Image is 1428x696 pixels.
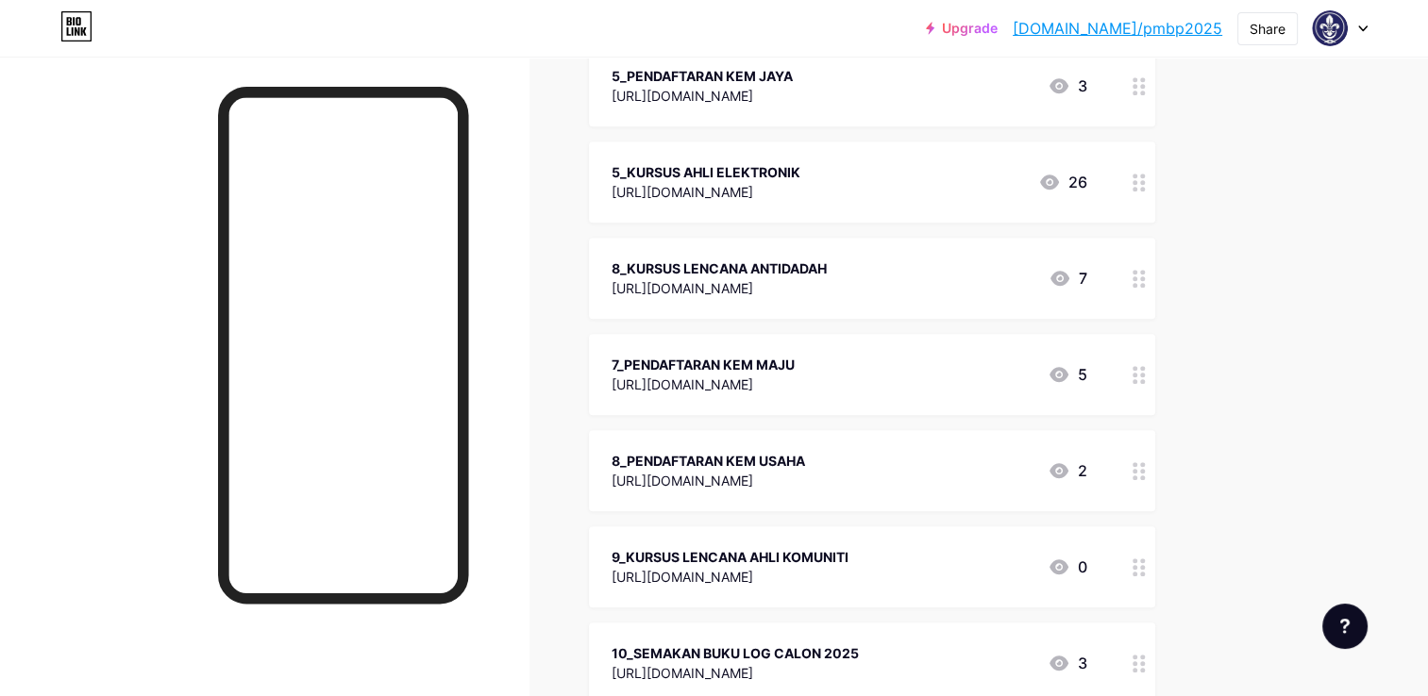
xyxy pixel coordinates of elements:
[612,643,859,663] div: 10_SEMAKAN BUKU LOG CALON 2025
[1038,171,1087,193] div: 26
[1048,459,1087,482] div: 2
[612,471,805,490] div: [URL][DOMAIN_NAME]
[1013,17,1222,40] a: [DOMAIN_NAME]/pmbp2025
[612,547,848,567] div: 9_KURSUS LENCANA AHLI KOMUNITI
[612,162,800,182] div: 5_KURSUS AHLI ELEKTRONIK
[1048,555,1087,578] div: 0
[612,278,827,298] div: [URL][DOMAIN_NAME]
[1250,19,1285,39] div: Share
[612,374,795,394] div: [URL][DOMAIN_NAME]
[926,21,998,36] a: Upgrade
[612,663,859,683] div: [URL][DOMAIN_NAME]
[1048,75,1087,97] div: 3
[612,182,800,202] div: [URL][DOMAIN_NAME]
[612,258,827,278] div: 8_KURSUS LENCANA ANTIDADAH
[612,86,793,106] div: [URL][DOMAIN_NAME]
[612,66,793,86] div: 5_PENDAFTARAN KEM JAYA
[1312,10,1348,46] img: ONG CHIN LOONG Moe
[612,355,795,374] div: 7_PENDAFTARAN KEM MAJU
[1048,363,1087,386] div: 5
[1048,652,1087,674] div: 3
[1049,267,1087,290] div: 7
[612,567,848,587] div: [URL][DOMAIN_NAME]
[612,451,805,471] div: 8_PENDAFTARAN KEM USAHA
